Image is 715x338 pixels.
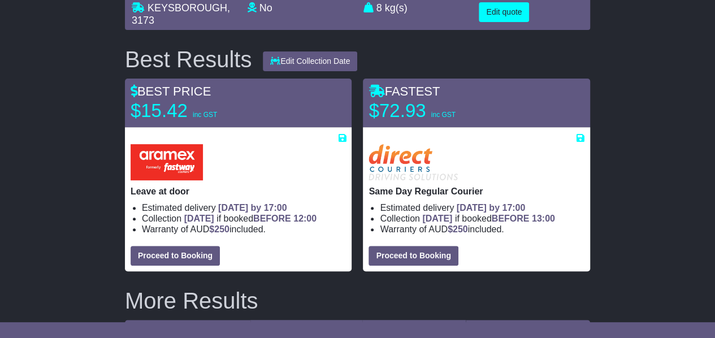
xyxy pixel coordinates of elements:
[131,246,220,266] button: Proceed to Booking
[369,99,510,122] p: $72.93
[453,224,468,234] span: 250
[214,224,229,234] span: 250
[184,214,214,223] span: [DATE]
[125,288,590,313] h2: More Results
[369,246,458,266] button: Proceed to Booking
[293,214,317,223] span: 12:00
[131,99,272,122] p: $15.42
[422,214,452,223] span: [DATE]
[479,2,529,22] button: Edit quote
[142,213,346,224] li: Collection
[132,2,230,26] span: , 3173
[259,2,272,14] span: No
[385,2,408,14] span: kg(s)
[380,202,584,213] li: Estimated delivery
[209,224,229,234] span: $
[119,47,258,72] div: Best Results
[380,224,584,235] li: Warranty of AUD included.
[492,214,530,223] span: BEFORE
[369,84,440,98] span: FASTEST
[457,203,526,213] span: [DATE] by 17:00
[184,214,317,223] span: if booked
[131,84,211,98] span: BEST PRICE
[253,214,291,223] span: BEFORE
[369,144,457,180] img: Direct: Same Day Regular Courier
[448,224,468,234] span: $
[532,214,555,223] span: 13:00
[380,213,584,224] li: Collection
[218,203,287,213] span: [DATE] by 17:00
[131,144,203,180] img: Aramex: Leave at door
[431,111,456,119] span: inc GST
[263,51,357,71] button: Edit Collection Date
[369,186,584,197] p: Same Day Regular Courier
[376,2,382,14] span: 8
[148,2,227,14] span: KEYSBOROUGH
[131,186,346,197] p: Leave at door
[422,214,554,223] span: if booked
[142,202,346,213] li: Estimated delivery
[193,111,217,119] span: inc GST
[142,224,346,235] li: Warranty of AUD included.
